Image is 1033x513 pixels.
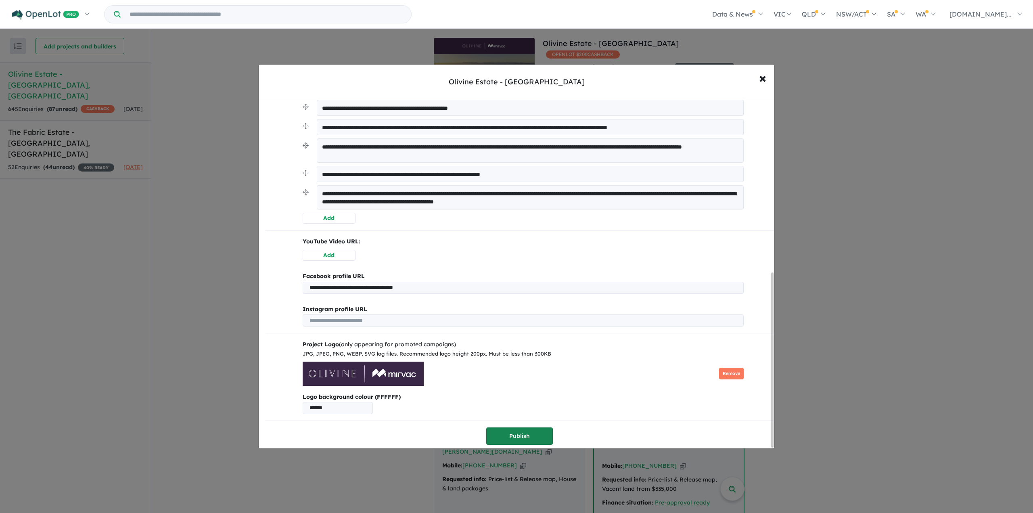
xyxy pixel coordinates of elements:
[12,10,79,20] img: Openlot PRO Logo White
[303,250,355,261] button: Add
[303,341,339,348] b: Project Logo
[303,350,744,358] div: JPG, JPEG, PNG, WEBP, SVG log files. Recommended logo height 200px. Must be less than 300KB
[303,142,309,149] img: drag.svg
[303,123,309,129] img: drag.svg
[303,272,365,280] b: Facebook profile URL
[122,6,410,23] input: Try estate name, suburb, builder or developer
[303,237,744,247] p: YouTube Video URL:
[303,306,367,313] b: Instagram profile URL
[303,189,309,195] img: drag.svg
[449,77,585,87] div: Olivine Estate - [GEOGRAPHIC_DATA]
[759,69,766,86] span: ×
[303,362,424,386] img: Olivine%20Estate%20-%20Donnybrook___1755227165.png
[303,392,744,402] b: Logo background colour (FFFFFF)
[486,427,553,445] button: Publish
[303,170,309,176] img: drag.svg
[303,213,355,224] button: Add
[719,368,744,379] button: Remove
[303,104,309,110] img: drag.svg
[949,10,1012,18] span: [DOMAIN_NAME]...
[303,340,744,350] div: (only appearing for promoted campaigns)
